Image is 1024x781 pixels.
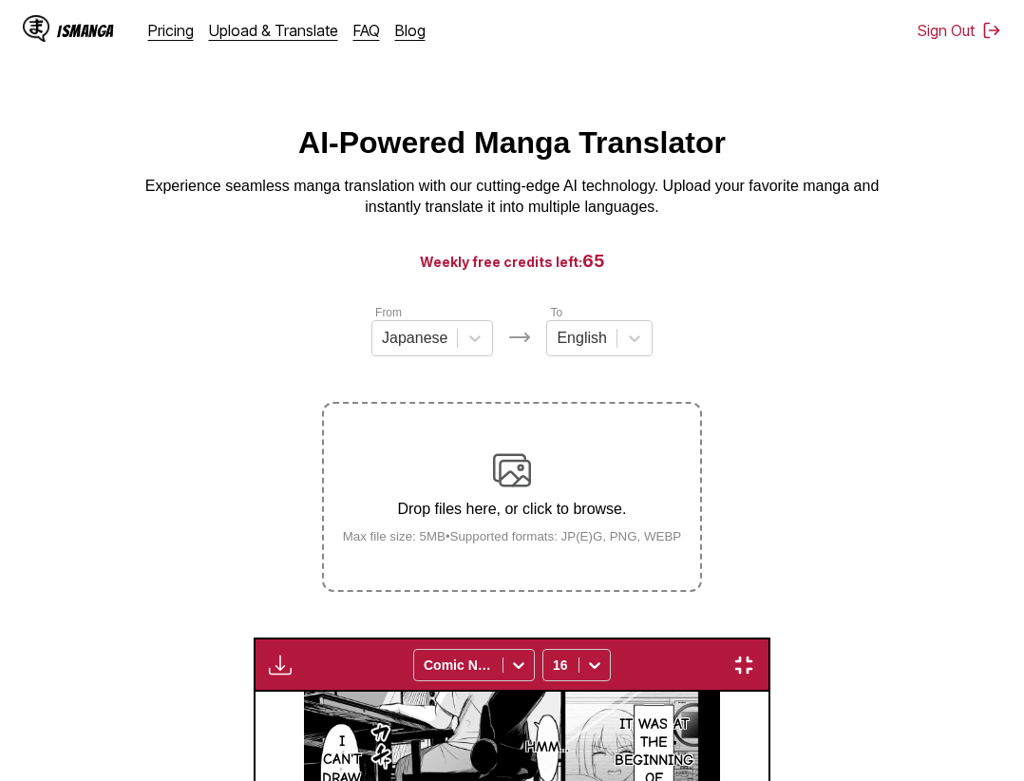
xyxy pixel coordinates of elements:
img: Download translated images [269,654,292,676]
p: Drop files here, or click to browse. [328,501,697,518]
small: Max file size: 5MB • Supported formats: JP(E)G, PNG, WEBP [328,529,697,543]
a: IsManga LogoIsManga [23,15,148,46]
a: Upload & Translate [209,21,338,40]
a: Pricing [148,21,194,40]
a: Blog [395,21,426,40]
a: FAQ [353,21,380,40]
img: Sign out [982,21,1001,40]
button: Sign Out [918,21,1001,40]
p: Hmm... [521,734,573,760]
h1: AI-Powered Manga Translator [298,125,726,161]
p: Experience seamless manga translation with our cutting-edge AI technology. Upload your favorite m... [132,176,892,219]
img: IsManga Logo [23,15,49,42]
div: IsManga [57,22,114,40]
img: Languages icon [508,326,531,349]
label: From [375,306,402,319]
span: 65 [582,251,605,271]
label: To [550,306,562,319]
h3: Weekly free credits left: [46,249,978,273]
img: Exit fullscreen [732,654,755,676]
